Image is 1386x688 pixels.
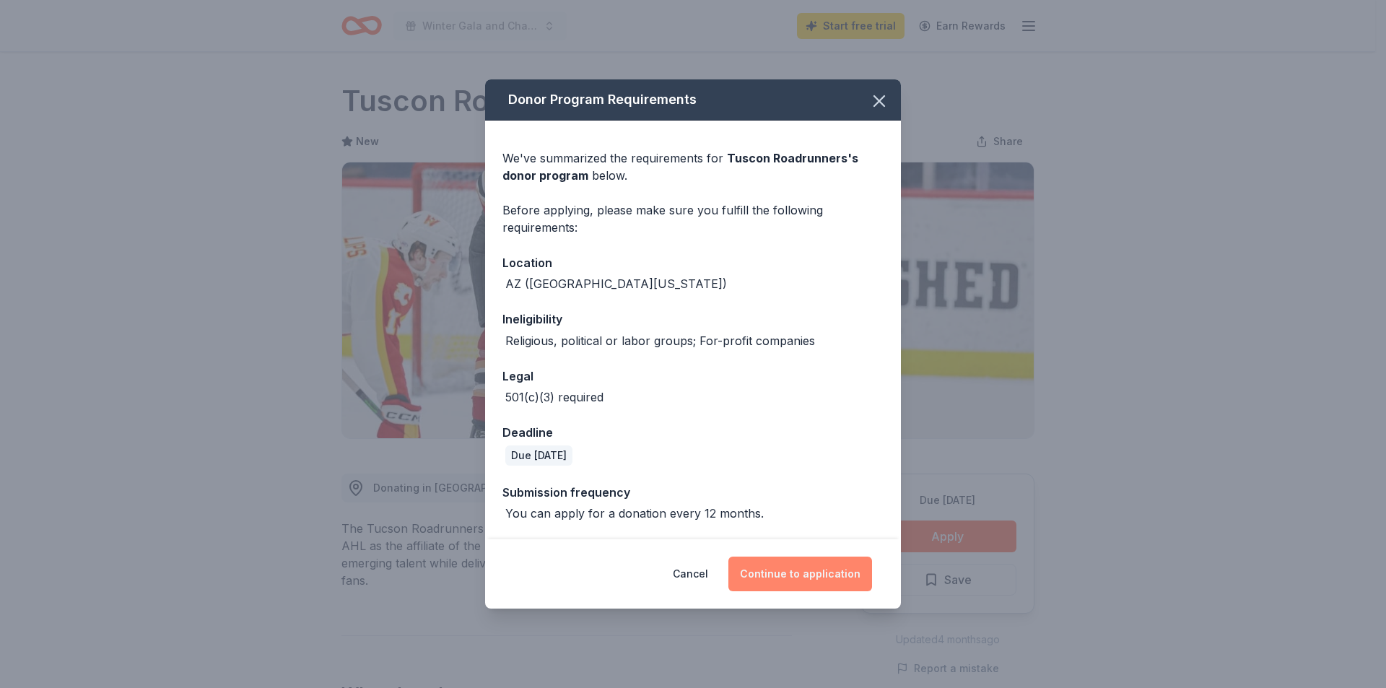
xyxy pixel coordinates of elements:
div: 501(c)(3) required [505,388,603,406]
div: Ineligibility [502,310,884,328]
div: We've summarized the requirements for below. [502,149,884,184]
div: Before applying, please make sure you fulfill the following requirements: [502,201,884,236]
button: Continue to application [728,557,872,591]
div: AZ ([GEOGRAPHIC_DATA][US_STATE]) [505,275,727,292]
div: You can apply for a donation every 12 months. [505,505,764,522]
button: Cancel [673,557,708,591]
div: Religious, political or labor groups; For-profit companies [505,332,815,349]
div: Location [502,253,884,272]
div: Deadline [502,423,884,442]
div: Submission frequency [502,483,884,502]
div: Legal [502,367,884,386]
div: Due [DATE] [505,445,572,466]
div: Donor Program Requirements [485,79,901,121]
